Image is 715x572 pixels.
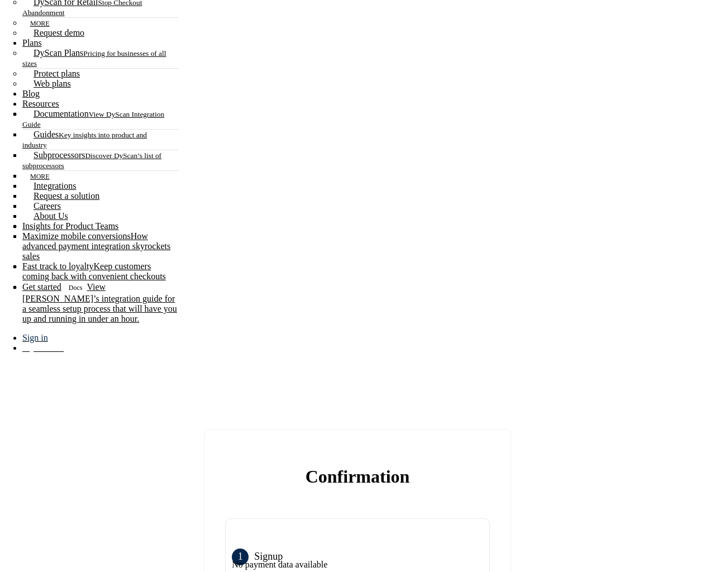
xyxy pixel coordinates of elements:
[34,28,84,37] span: Request demo
[30,173,50,180] span: MORE
[22,175,87,196] a: Integrations
[22,196,72,216] a: Careers
[232,549,249,565] div: 1
[64,282,87,294] span: Docs
[22,121,147,158] a: GuidesKey insights into product and industry
[22,142,161,178] a: SubprocessorsDiscover DyScan’s list of subprocessors
[232,549,283,565] div: Signup
[22,49,166,68] small: Pricing for businesses of all sizes
[22,99,59,108] a: Resources
[22,261,179,282] a: Fast track to loyaltyKeep customers coming back with convenient checkouts
[34,109,89,118] span: Documentation
[34,69,80,78] span: Protect plans
[22,282,179,324] a: Get startedDocsView [PERSON_NAME]’s integration guide for a seamless setup process that will have...
[22,110,164,128] small: View DyScan Integration Guide
[22,282,177,323] span: View [PERSON_NAME]’s integration guide for a seamless setup process that will have you up and run...
[22,231,179,261] a: Maximize mobile conversionsHow advanced payment integration skyrockets sales
[22,185,111,206] a: Request a solution
[232,560,483,570] div: No payment data available
[22,231,170,261] span: How advanced payment integration skyrockets sales
[22,261,166,281] span: Keep customers coming back with convenient checkouts
[22,101,164,137] a: DocumentationView DyScan Integration Guide
[34,48,83,58] span: DyScan Plans
[34,79,71,88] span: Web plans
[22,40,166,76] a: DyScan PlansPricing for businesses of all sizes
[22,22,96,43] a: Request demo
[34,130,59,139] span: Guides
[22,38,42,47] a: Plans
[22,18,179,28] a: MORE
[22,221,118,231] a: Insights for Product Teams
[22,151,161,170] small: Discover DyScan’s list of subprocessors
[22,333,48,342] a: Sign in
[34,211,68,221] span: About Us
[34,150,85,160] span: Subprocessors
[22,131,147,149] small: Key insights into product and industry
[22,206,79,226] a: About Us
[22,171,179,181] a: MORE
[34,191,99,201] span: Request a solution
[22,282,61,292] span: Get started
[30,20,50,27] span: MORE
[22,231,131,241] span: Maximize mobile conversions
[22,89,40,98] a: Blog
[34,201,61,211] span: Careers
[22,343,64,352] a: Try for free
[22,261,94,271] span: Fast track to loyalty
[22,63,91,84] a: Protect plans
[34,181,76,190] span: Integrations
[22,73,82,94] a: Web plans
[225,454,489,500] h3: Confirmation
